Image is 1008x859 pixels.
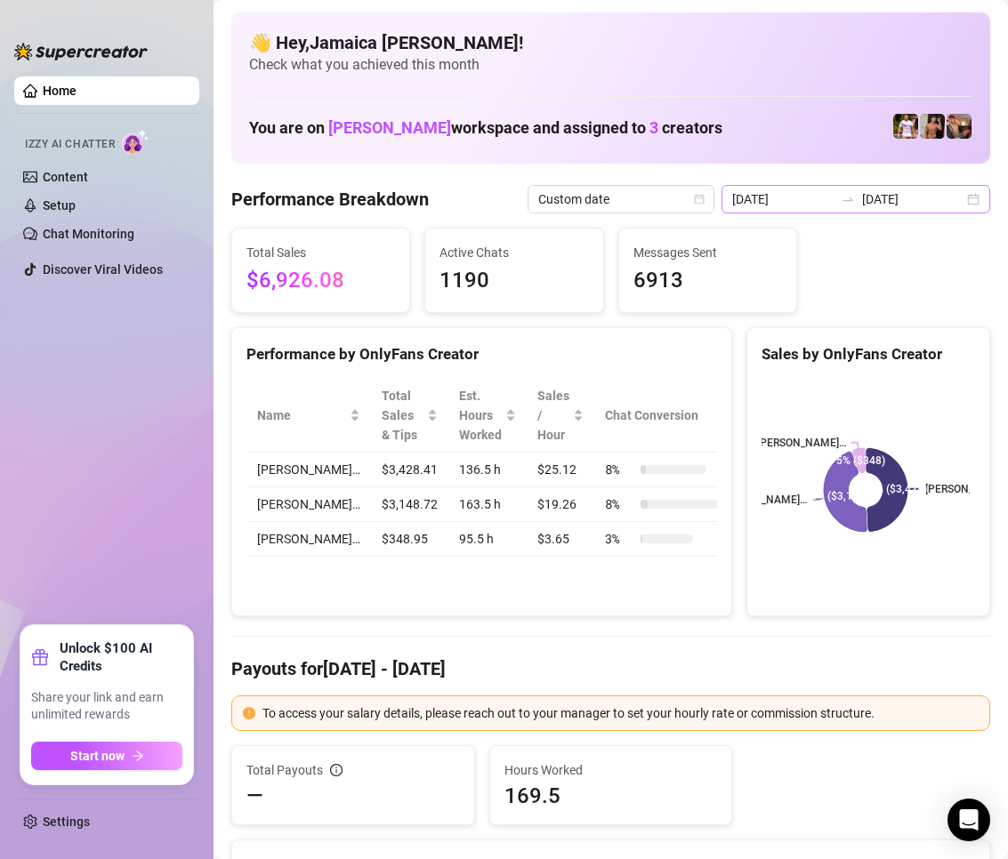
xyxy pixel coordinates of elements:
[249,118,722,138] h1: You are on workspace and assigned to creators
[649,118,658,137] span: 3
[605,529,633,549] span: 3 %
[862,189,964,209] input: End date
[893,114,918,139] img: Hector
[448,522,527,557] td: 95.5 h
[757,437,846,449] text: [PERSON_NAME]…
[605,460,633,479] span: 8 %
[718,494,807,506] text: [PERSON_NAME]…
[249,30,972,55] h4: 👋 Hey, Jamaica [PERSON_NAME] !
[31,648,49,666] span: gift
[249,55,972,75] span: Check what you achieved this month
[633,264,782,298] span: 6913
[246,487,371,522] td: [PERSON_NAME]…
[246,264,395,298] span: $6,926.08
[371,522,448,557] td: $348.95
[732,189,834,209] input: Start date
[633,243,782,262] span: Messages Sent
[382,386,423,445] span: Total Sales & Tips
[841,192,855,206] span: to
[70,749,125,763] span: Start now
[14,43,148,60] img: logo-BBDzfeDw.svg
[31,742,182,770] button: Start nowarrow-right
[762,342,975,366] div: Sales by OnlyFans Creator
[371,379,448,453] th: Total Sales & Tips
[257,405,346,425] span: Name
[538,186,704,213] span: Custom date
[947,114,972,139] img: Osvaldo
[504,782,718,810] span: 169.5
[527,379,594,453] th: Sales / Hour
[439,264,588,298] span: 1190
[605,405,720,425] span: Chat Conversion
[527,522,594,557] td: $3.65
[231,656,990,681] h4: Payouts for [DATE] - [DATE]
[448,453,527,487] td: 136.5 h
[694,194,705,205] span: calendar
[246,379,371,453] th: Name
[330,764,343,776] span: info-circle
[920,114,945,139] img: Zach
[371,487,448,522] td: $3,148.72
[246,342,717,366] div: Performance by OnlyFans Creator
[60,639,182,675] strong: Unlock $100 AI Credits
[439,243,588,262] span: Active Chats
[328,118,451,137] span: [PERSON_NAME]
[246,522,371,557] td: [PERSON_NAME]…
[132,750,144,762] span: arrow-right
[841,192,855,206] span: swap-right
[262,703,979,723] div: To access your salary details, please reach out to your manager to set your hourly rate or commis...
[43,84,77,98] a: Home
[246,243,395,262] span: Total Sales
[43,227,134,241] a: Chat Monitoring
[231,187,429,212] h4: Performance Breakdown
[246,782,263,810] span: —
[25,136,115,153] span: Izzy AI Chatter
[31,689,182,724] span: Share your link and earn unlimited rewards
[448,487,527,522] td: 163.5 h
[371,453,448,487] td: $3,428.41
[594,379,745,453] th: Chat Conversion
[122,129,149,155] img: AI Chatter
[246,760,323,780] span: Total Payouts
[246,453,371,487] td: [PERSON_NAME]…
[527,487,594,522] td: $19.26
[504,760,718,780] span: Hours Worked
[243,707,255,719] span: exclamation-circle
[537,386,569,445] span: Sales / Hour
[43,170,88,184] a: Content
[605,494,633,514] span: 8 %
[43,262,163,277] a: Discover Viral Videos
[459,386,502,445] div: Est. Hours Worked
[948,799,990,841] div: Open Intercom Messenger
[527,453,594,487] td: $25.12
[43,198,76,213] a: Setup
[43,815,90,829] a: Settings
